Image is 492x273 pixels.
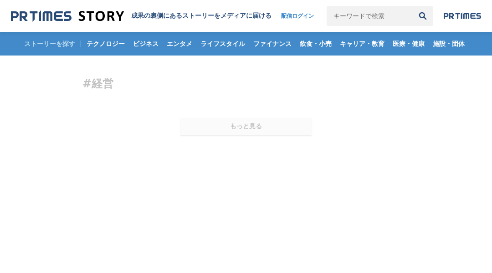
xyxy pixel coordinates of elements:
[444,12,481,20] img: prtimes
[131,12,272,20] h1: 成果の裏側にあるストーリーをメディアに届ける
[336,32,388,56] a: キャリア・教育
[129,40,162,48] span: ビジネス
[389,40,428,48] span: 医療・健康
[163,32,196,56] a: エンタメ
[413,6,433,26] button: 検索
[429,32,468,56] a: 施設・団体
[336,40,388,48] span: キャリア・教育
[327,6,413,26] input: キーワードで検索
[83,32,128,56] a: テクノロジー
[83,40,128,48] span: テクノロジー
[389,32,428,56] a: 医療・健康
[197,32,249,56] a: ライフスタイル
[197,40,249,48] span: ライフスタイル
[11,10,272,22] a: 成果の裏側にあるストーリーをメディアに届ける 成果の裏側にあるストーリーをメディアに届ける
[296,40,335,48] span: 飲食・小売
[429,40,468,48] span: 施設・団体
[272,6,323,26] a: 配信ログイン
[163,40,196,48] span: エンタメ
[11,10,124,22] img: 成果の裏側にあるストーリーをメディアに届ける
[129,32,162,56] a: ビジネス
[296,32,335,56] a: 飲食・小売
[250,40,295,48] span: ファイナンス
[250,32,295,56] a: ファイナンス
